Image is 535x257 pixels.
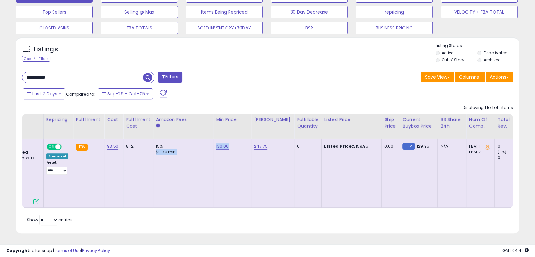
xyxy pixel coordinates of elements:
div: Listed Price [324,116,379,123]
a: Privacy Policy [82,247,110,254]
span: 2025-10-13 04:41 GMT [502,247,529,254]
div: Min Price [216,116,249,123]
span: 129.95 [417,143,429,149]
button: Columns [455,72,485,82]
button: Filters [158,72,182,83]
div: Repricing [46,116,71,123]
span: Show: entries [27,217,72,223]
button: Items Being Repriced [186,6,263,18]
label: Out of Stock [442,57,465,62]
div: 0.00 [384,144,395,149]
span: OFF [60,144,71,150]
button: Save View [421,72,454,82]
label: Deactivated [484,50,507,55]
a: 130.00 [216,143,229,150]
button: AGED INVENTORY+30DAY [186,22,263,34]
div: 0 [297,144,317,149]
button: FBA TOTALS [101,22,178,34]
button: Last 7 Days [23,88,65,99]
div: Ship Price [384,116,397,130]
span: Last 7 Days [32,91,57,97]
small: FBA [76,144,88,151]
p: Listing States: [436,43,519,49]
div: [PERSON_NAME] [254,116,292,123]
div: Amazon Fees [156,116,211,123]
div: FBA: 1 [469,144,490,149]
div: N/A [440,144,461,149]
div: Amazon AI [46,153,68,159]
div: FBM: 3 [469,149,490,155]
b: Listed Price: [324,143,353,149]
span: Sep-29 - Oct-05 [107,91,145,97]
div: $0.30 min [156,149,208,155]
button: Sep-29 - Oct-05 [98,88,153,99]
div: 0 [497,155,523,161]
div: BB Share 24h. [440,116,463,130]
label: Active [442,50,453,55]
div: Clear All Filters [22,56,50,62]
label: Archived [484,57,501,62]
span: Compared to: [66,91,95,97]
div: 15% [156,144,208,149]
div: 8.12 [126,144,148,149]
button: CLOSED ASINS [16,22,93,34]
div: Displaying 1 to 1 of 1 items [463,105,513,111]
span: ON [47,144,55,150]
div: 0 [497,144,523,149]
span: Columns [459,74,479,80]
div: seller snap | | [6,248,110,254]
div: Fulfillable Quantity [297,116,319,130]
a: 93.50 [107,143,118,150]
button: Top Sellers [16,6,93,18]
div: Current Buybox Price [402,116,435,130]
small: Amazon Fees. [156,123,160,129]
small: (0%) [497,150,506,155]
div: Cost [107,116,121,123]
button: Selling @ Max [101,6,178,18]
div: Fulfillment [76,116,102,123]
div: $159.95 [324,144,377,149]
div: Total Rev. [497,116,520,130]
button: BUSINESS PRICING [356,22,432,34]
small: FBM [402,143,415,150]
button: 30 Day Decrease [271,6,348,18]
div: Preset: [46,160,68,175]
h5: Listings [34,45,58,54]
button: VELOCITY + FBA TOTAL [441,6,518,18]
strong: Copyright [6,247,29,254]
button: BSR [271,22,348,34]
div: Num of Comp. [469,116,492,130]
button: Actions [486,72,513,82]
div: Fulfillment Cost [126,116,150,130]
button: repricing [356,6,432,18]
a: Terms of Use [54,247,81,254]
a: 247.75 [254,143,267,150]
